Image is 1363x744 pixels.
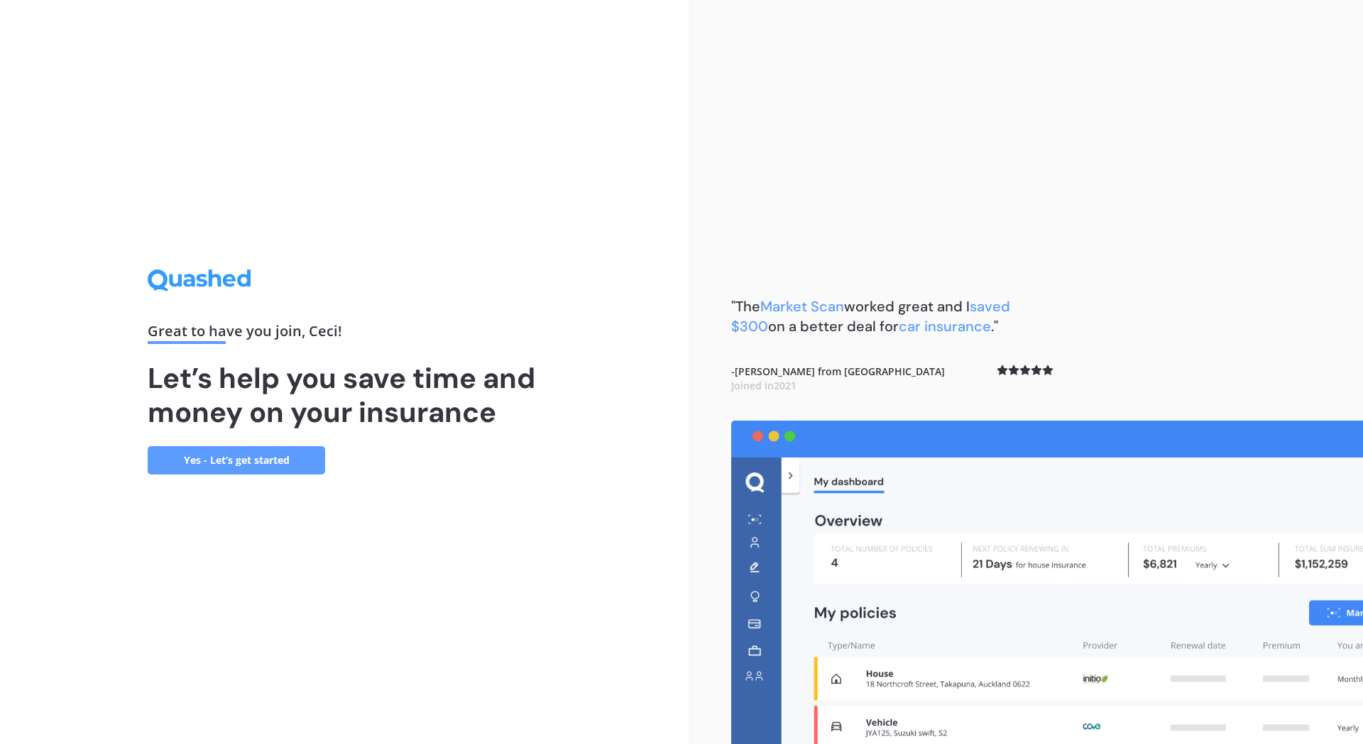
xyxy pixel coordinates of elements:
img: dashboard.webp [731,421,1363,744]
span: saved $300 [731,297,1010,335]
span: Joined in 2021 [731,379,797,392]
span: Market Scan [760,297,844,316]
b: "The worked great and I on a better deal for ." [731,297,1010,335]
span: car insurance [899,317,991,335]
h1: Let’s help you save time and money on your insurance [148,361,541,429]
div: Great to have you join , Ceci ! [148,324,541,344]
b: - [PERSON_NAME] from [GEOGRAPHIC_DATA] [731,365,945,392]
a: Yes - Let’s get started [148,446,325,474]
